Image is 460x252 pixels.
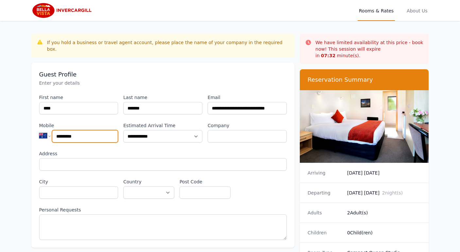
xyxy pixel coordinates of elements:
dt: Children [308,229,342,236]
label: Post Code [179,178,230,185]
span: 2 night(s) [382,190,403,195]
label: Company [208,122,287,129]
dd: [DATE] [DATE] [347,190,421,196]
dt: Arriving [308,170,342,176]
img: Compact Queen Studio [300,90,429,163]
label: Country [123,178,174,185]
label: Last name [123,94,202,101]
h3: Guest Profile [39,71,287,78]
label: Address [39,150,287,157]
p: We have limited availability at this price - book now! This session will expire in minute(s). [315,39,424,59]
dd: [DATE] [DATE] [347,170,421,176]
label: Estimated Arrival Time [123,122,202,129]
img: Bella Vista Invercargill [31,3,94,18]
div: If you hold a business or travel agent account, please place the name of your company in the requ... [47,39,289,52]
label: Personal Requests [39,207,287,213]
dd: 0 Child(ren) [347,229,421,236]
label: Email [208,94,287,101]
label: City [39,178,118,185]
dt: Adults [308,210,342,216]
p: Enter your details [39,80,287,86]
label: Mobile [39,122,118,129]
label: First name [39,94,118,101]
strong: 07 : 32 [321,53,336,58]
h3: Reservation Summary [308,76,421,84]
dt: Departing [308,190,342,196]
dd: 2 Adult(s) [347,210,421,216]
